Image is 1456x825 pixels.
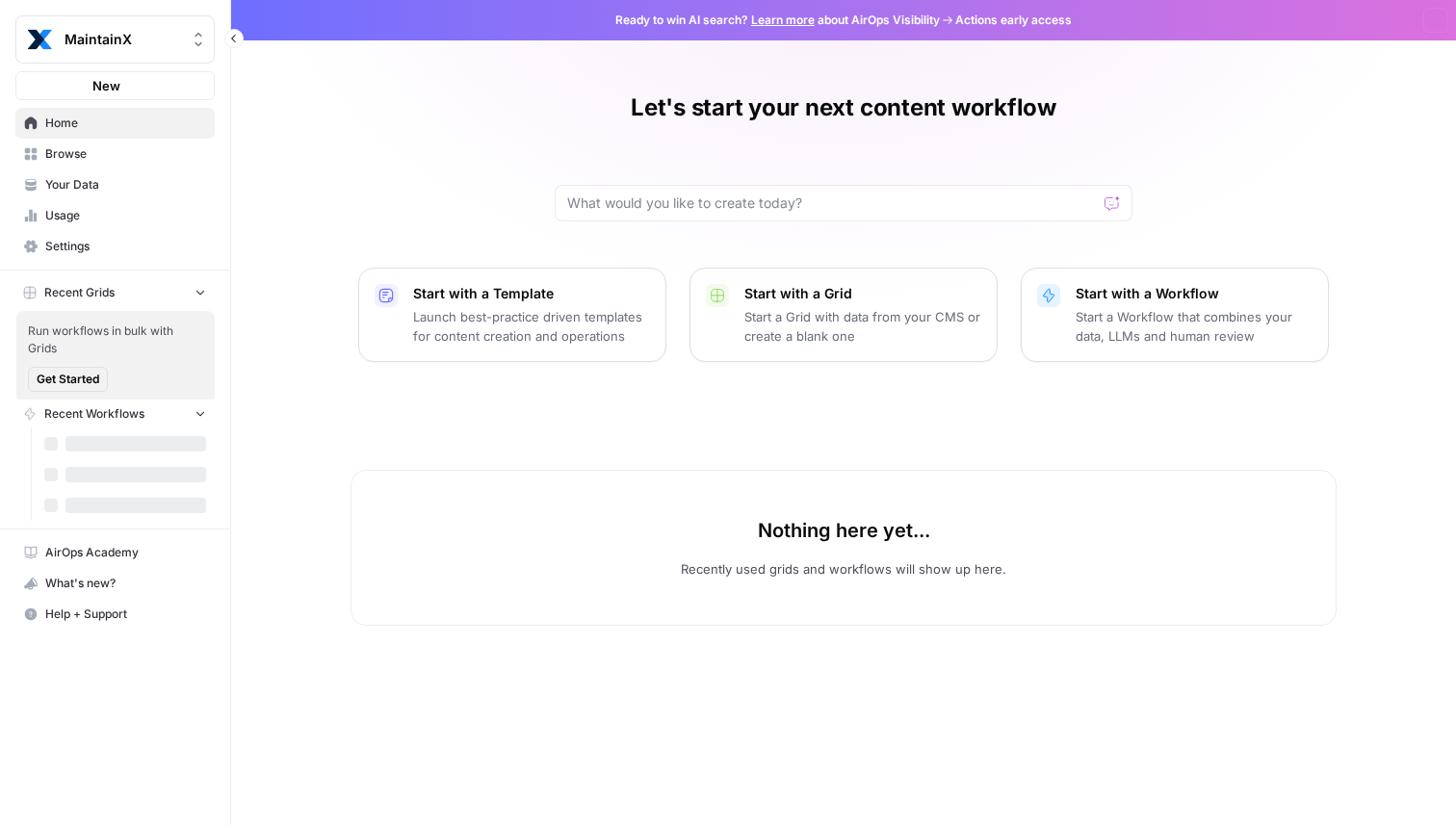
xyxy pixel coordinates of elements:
[631,92,1056,123] h1: Let's start your next content workflow
[15,537,215,568] a: AirOps Academy
[15,278,215,307] button: Recent Grids
[1076,284,1313,303] p: Start with a Workflow
[15,200,215,231] a: Usage
[1021,268,1329,362] button: Start with a WorkflowStart a Workflow that combines your data, LLMs and human review
[744,284,981,303] p: Start with a Grid
[358,268,666,362] button: Start with a TemplateLaunch best-practice driven templates for content creation and operations
[45,238,206,255] span: Settings
[15,599,215,630] button: Help + Support
[45,207,206,224] span: Usage
[15,231,215,262] a: Settings
[955,12,1072,29] span: Actions early access
[44,405,144,423] span: Recent Workflows
[689,268,998,362] button: Start with a GridStart a Grid with data from your CMS or create a blank one
[45,544,206,561] span: AirOps Academy
[45,606,206,623] span: Help + Support
[45,145,206,163] span: Browse
[45,115,206,132] span: Home
[744,307,981,346] p: Start a Grid with data from your CMS or create a blank one
[751,13,815,27] a: Learn more
[92,76,120,95] span: New
[15,108,215,139] a: Home
[15,139,215,169] a: Browse
[65,30,181,49] span: MaintainX
[16,569,214,598] div: What's new?
[45,176,206,193] span: Your Data
[15,71,215,100] button: New
[28,367,108,392] button: Get Started
[15,400,215,428] button: Recent Workflows
[758,517,930,544] p: Nothing here yet...
[44,284,115,301] span: Recent Grids
[681,559,1006,579] p: Recently used grids and workflows will show up here.
[413,307,650,346] p: Launch best-practice driven templates for content creation and operations
[15,15,215,64] button: Workspace: MaintainX
[413,284,650,303] p: Start with a Template
[28,322,203,357] span: Run workflows in bulk with Grids
[567,193,1097,213] input: What would you like to create today?
[22,22,57,57] img: MaintainX Logo
[1076,307,1313,346] p: Start a Workflow that combines your data, LLMs and human review
[37,371,99,388] span: Get Started
[615,12,940,29] span: Ready to win AI search? about AirOps Visibility
[15,169,215,200] a: Your Data
[15,568,215,599] button: What's new?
